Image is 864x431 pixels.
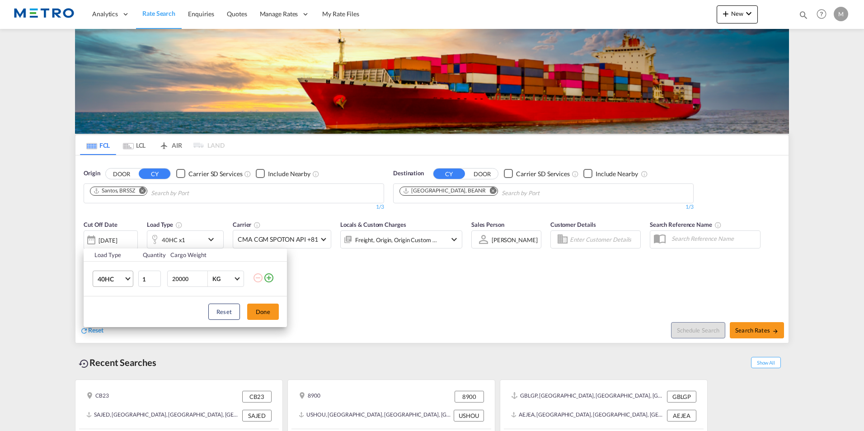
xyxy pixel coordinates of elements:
div: KG [212,275,221,282]
button: Done [247,304,279,320]
md-icon: icon-plus-circle-outline [263,272,274,283]
th: Quantity [137,248,165,262]
button: Reset [208,304,240,320]
th: Load Type [84,248,137,262]
input: Qty [138,271,161,287]
md-select: Choose: 40HC [93,271,133,287]
input: Enter Weight [171,271,207,286]
md-icon: icon-minus-circle-outline [253,272,263,283]
div: Cargo Weight [170,251,247,259]
span: 40HC [98,275,124,284]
